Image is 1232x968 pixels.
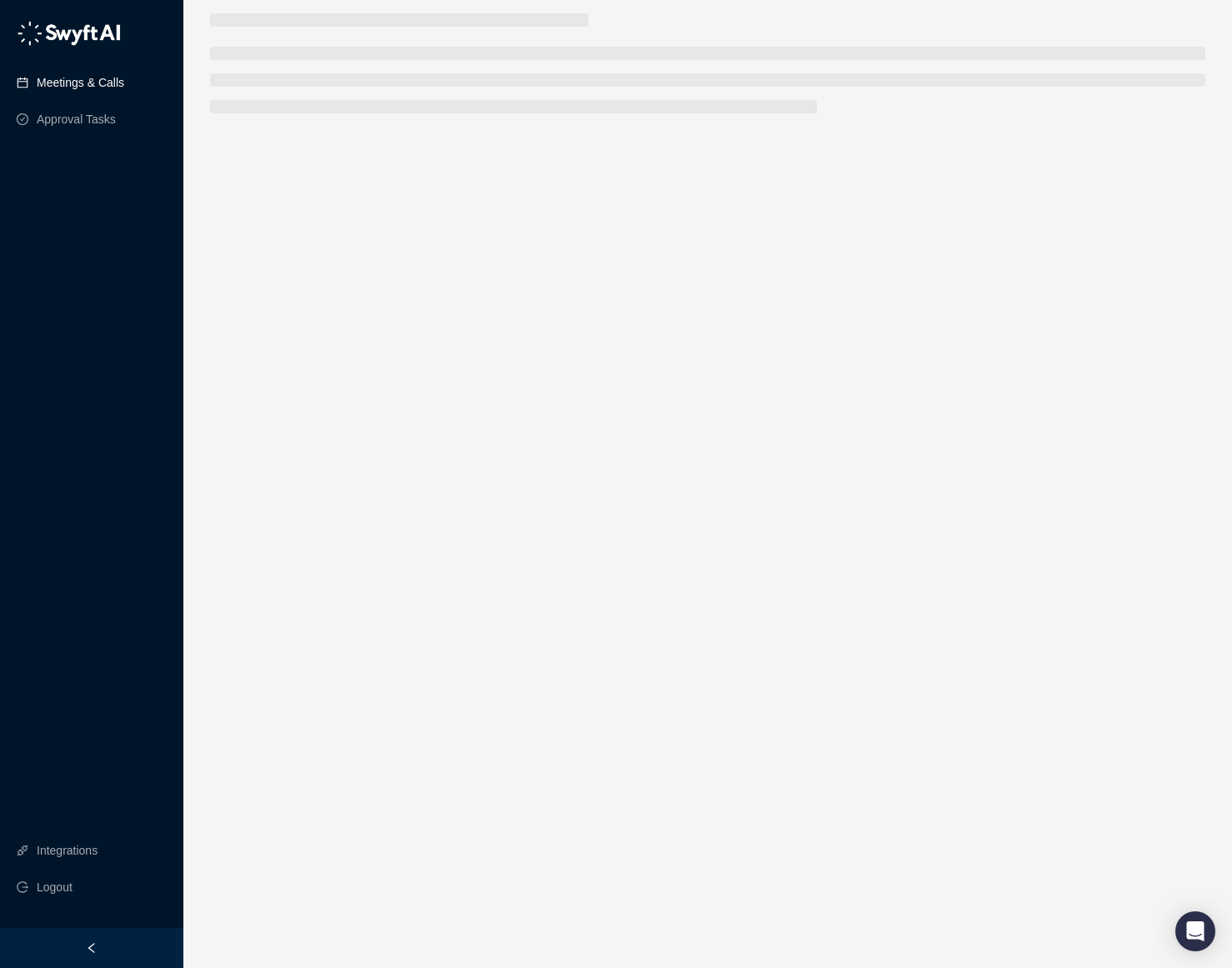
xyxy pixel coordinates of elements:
[37,103,116,136] a: Approval Tasks
[17,21,121,46] img: logo-05li4sbe.png
[37,870,73,904] span: Logout
[1175,911,1215,951] div: Open Intercom Messenger
[37,834,98,867] a: Integrations
[86,942,98,954] span: left
[17,881,28,893] span: logout
[37,66,124,99] a: Meetings & Calls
